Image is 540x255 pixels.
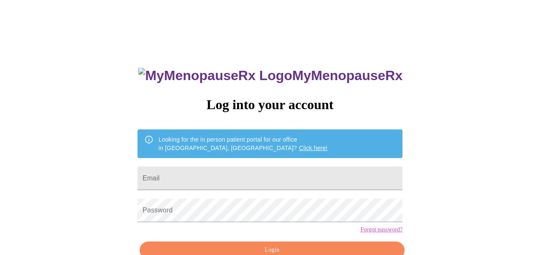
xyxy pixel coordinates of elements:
[299,145,328,151] a: Click here!
[138,68,402,83] h3: MyMenopauseRx
[138,68,292,83] img: MyMenopauseRx Logo
[360,226,402,233] a: Forgot password?
[138,97,402,113] h3: Log into your account
[159,132,328,156] div: Looking for the in person patient portal for our office in [GEOGRAPHIC_DATA], [GEOGRAPHIC_DATA]?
